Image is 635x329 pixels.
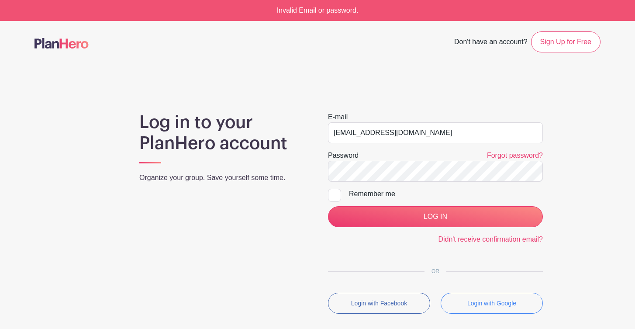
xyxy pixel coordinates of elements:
small: Login with Facebook [351,300,407,307]
a: Forgot password? [487,152,543,159]
span: OR [424,268,446,274]
input: e.g. julie@eventco.com [328,122,543,143]
small: Login with Google [467,300,516,307]
label: E-mail [328,112,348,122]
a: Didn't receive confirmation email? [438,235,543,243]
input: LOG IN [328,206,543,227]
button: Login with Facebook [328,293,430,314]
label: Password [328,150,359,161]
a: Sign Up for Free [531,31,600,52]
img: logo-507f7623f17ff9eddc593b1ce0a138ce2505c220e1c5a4e2b4648c50719b7d32.svg [35,38,89,48]
span: Don't have an account? [454,33,528,52]
p: Organize your group. Save yourself some time. [139,173,307,183]
h1: Log in to your PlanHero account [139,112,307,154]
div: Remember me [349,189,543,199]
button: Login with Google [441,293,543,314]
